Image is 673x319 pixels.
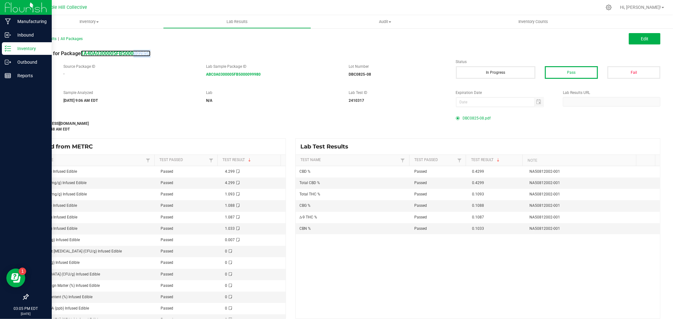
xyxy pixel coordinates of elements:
a: Inventory Counts [459,15,607,28]
a: Test ResultSortable [471,158,520,163]
span: 0.4299 [472,181,484,185]
form-radio-button: Primary COA [456,116,460,120]
span: Passed [415,226,427,231]
span: 4.299 [225,181,235,185]
span: Δ-9 THC % [299,215,317,219]
span: 0 [225,283,227,288]
p: Manufacturing [11,18,49,25]
span: Total CBD % [299,181,320,185]
span: 0.1087 [472,215,484,219]
a: 1A40A0300005FB5000102859 [81,50,151,56]
a: Filter [399,156,406,164]
span: | [58,37,59,41]
span: 4.299 [225,169,235,174]
span: 0 [225,306,227,310]
span: 0 [225,272,227,276]
button: Pass [545,66,598,79]
span: NA50812002-001 [529,203,560,208]
p: Reports [11,72,49,79]
span: NA50812002-001 [529,169,560,174]
span: Edit [641,36,648,41]
a: Test NameSortable [300,158,399,163]
inline-svg: Outbound [5,59,11,65]
span: Lab Results [218,19,256,25]
span: CBN % [299,226,311,231]
button: In Progress [456,66,536,79]
span: THCA (mg/g) Infused Edible [32,238,80,242]
a: Audit [311,15,459,28]
span: 0 [225,260,227,265]
span: Passed [161,306,173,310]
span: Filth & Foreign Matter (%) Infused Edible [32,283,100,288]
span: Passed [161,215,173,219]
span: Inventory Counts [510,19,557,25]
a: Lab Results [163,15,311,28]
span: Passed [161,192,173,196]
span: All Packages [61,37,83,41]
span: 1.087 [225,215,235,219]
p: Inventory [11,45,49,52]
strong: N/A [206,98,212,103]
iframe: Resource center [6,269,25,287]
span: CBD (mg/g) Infused Edible [32,169,77,174]
span: 0.4299 [472,169,484,174]
a: Test ResultSortable [222,158,278,163]
span: Moisture Content (%) Infused Edible [32,295,92,299]
div: Manage settings [605,4,613,10]
label: Lab [206,90,339,96]
span: Total CBD (mg/g) Infused Edible [32,181,86,185]
inline-svg: Reports [5,72,11,79]
span: Lab Result for Package [28,50,151,56]
span: Passed [161,203,173,208]
span: 0 [225,295,227,299]
span: CBN (mg/g) Infused Edible [32,226,77,231]
span: CBDA (mg/g) Infused Edible [32,260,80,265]
strong: [EMAIL_ADDRESS][DOMAIN_NAME] [28,121,89,126]
span: Total THC % [299,192,320,196]
span: Passed [161,260,173,265]
span: CBD % [299,169,310,174]
p: Inbound [11,31,49,39]
span: Passed [415,192,427,196]
label: Lab Test ID [349,90,446,96]
span: 0.1033 [472,226,484,231]
span: Passed [161,181,173,185]
span: Bile-Tolerant [MEDICAL_DATA] (CFU/g) Infused Edible [32,249,122,253]
iframe: Resource center unread badge [19,268,26,275]
inline-svg: Inventory [5,45,11,52]
span: Synced from METRC [33,143,97,150]
span: Audit [311,19,459,25]
label: Lab Sample Package ID [206,64,339,69]
span: Passed [415,181,427,185]
span: Passed [415,215,427,219]
a: ABC0A0300005FB5000099980 [206,72,261,77]
a: Inventory [15,15,163,28]
span: THC (mg/g) Infused Edible [32,215,77,219]
th: Note [522,155,636,166]
span: Lab Test Results [300,143,353,150]
span: Sortable [247,158,252,163]
p: Outbound [11,58,49,66]
span: [MEDICAL_DATA] (CFU/g) Infused Edible [32,272,100,276]
span: 1.093 [225,192,235,196]
p: 03:05 PM EDT [3,306,49,311]
span: CBG % [299,203,310,208]
span: CBG (mg/g) Infused Edible [32,203,77,208]
span: Passed [161,295,173,299]
strong: DBC0825-08 [349,72,371,77]
inline-svg: Manufacturing [5,18,11,25]
span: Passed [161,226,173,231]
span: 1.088 [225,203,235,208]
a: Filter [144,156,152,164]
label: Status [456,59,660,65]
a: Test NameSortable [33,158,144,163]
span: Passed [161,272,173,276]
span: 0.1088 [472,203,484,208]
span: NA50812002-001 [529,181,560,185]
strong: [DATE] 9:06 AM EDT [63,98,98,103]
a: Filter [207,156,215,164]
span: 0.1093 [472,192,484,196]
